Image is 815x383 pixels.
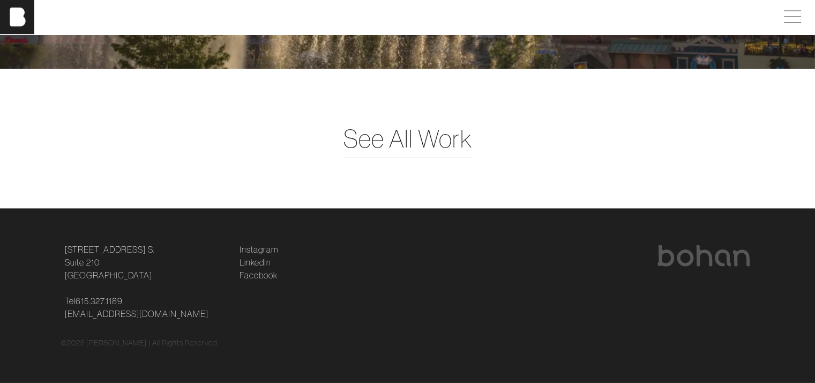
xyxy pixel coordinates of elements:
[343,120,472,157] a: See All Work
[65,307,208,320] a: [EMAIL_ADDRESS][DOMAIN_NAME]
[656,245,751,267] img: bohan logo
[65,243,155,282] a: [STREET_ADDRESS] S.Suite 210[GEOGRAPHIC_DATA]
[240,256,271,269] a: LinkedIn
[240,269,278,282] a: Facebook
[86,337,219,349] p: [PERSON_NAME] | All Rights Reserved.
[61,337,755,349] div: © 2025
[76,294,123,307] a: 615.327.1189
[65,294,227,320] p: Tel
[240,243,278,256] a: Instagram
